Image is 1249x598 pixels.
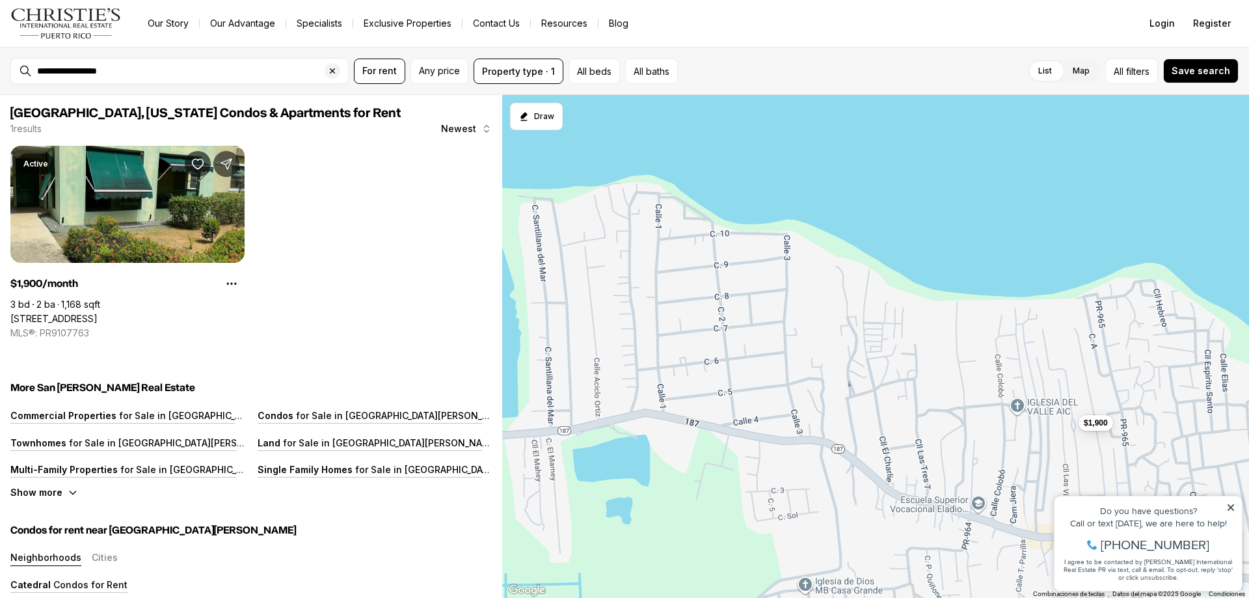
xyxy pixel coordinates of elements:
[258,437,280,448] p: Land
[362,66,397,76] span: For rent
[1185,10,1239,36] button: Register
[353,464,571,475] p: for Sale in [GEOGRAPHIC_DATA][PERSON_NAME]
[293,410,512,421] p: for Sale in [GEOGRAPHIC_DATA][PERSON_NAME]
[1172,66,1230,76] span: Save search
[10,381,492,394] h5: More San [PERSON_NAME] Real Estate
[53,61,162,74] span: [PHONE_NUMBER]
[16,80,185,105] span: I agree to be contacted by [PERSON_NAME] International Real Estate PR via text, call & email. To ...
[10,124,42,134] p: 1 results
[10,410,335,421] a: Commercial Properties for Sale in [GEOGRAPHIC_DATA][PERSON_NAME]
[598,14,639,33] a: Blog
[510,103,563,130] button: Start drawing
[258,410,293,421] p: Condos
[10,579,51,590] p: Catedral
[474,59,563,84] button: Property type · 1
[10,487,78,498] button: Show more
[10,107,401,120] span: [GEOGRAPHIC_DATA], [US_STATE] Condos & Apartments for Rent
[213,151,239,177] button: Share Property
[258,410,512,421] a: Condos for Sale in [GEOGRAPHIC_DATA][PERSON_NAME]
[1028,59,1062,83] label: List
[258,464,571,475] a: Single Family Homes for Sale in [GEOGRAPHIC_DATA][PERSON_NAME]
[1163,59,1239,83] button: Save search
[51,579,128,590] p: Condos for Rent
[92,552,118,566] button: Cities
[200,14,286,33] a: Our Advantage
[1105,59,1158,84] button: Allfilters
[286,14,353,33] a: Specialists
[10,464,336,475] a: Multi-Family Properties for Sale in [GEOGRAPHIC_DATA][PERSON_NAME]
[1079,415,1113,431] button: $1,900
[14,42,188,51] div: Call or text [DATE], we are here to help!
[10,437,285,448] a: Townhomes for Sale in [GEOGRAPHIC_DATA][PERSON_NAME]
[10,313,98,325] a: Km 6.1 187 #8101, LOIZA PR, 00772
[10,410,116,421] p: Commercial Properties
[10,8,122,39] img: logo
[1126,64,1149,78] span: filters
[10,579,128,590] a: Catedral Condos for Rent
[1084,418,1108,428] span: $1,900
[66,437,285,448] p: for Sale in [GEOGRAPHIC_DATA][PERSON_NAME]
[10,464,118,475] p: Multi-Family Properties
[325,59,348,83] button: Clear search input
[1149,18,1175,29] span: Login
[531,14,598,33] a: Resources
[1114,64,1123,78] span: All
[419,66,460,76] span: Any price
[219,271,245,297] button: Property options
[280,437,499,448] p: for Sale in [GEOGRAPHIC_DATA][PERSON_NAME]
[137,14,199,33] a: Our Story
[258,437,499,448] a: Land for Sale in [GEOGRAPHIC_DATA][PERSON_NAME]
[1142,10,1183,36] button: Login
[1062,59,1100,83] label: Map
[258,464,353,475] p: Single Family Homes
[10,437,66,448] p: Townhomes
[410,59,468,84] button: Any price
[463,14,530,33] button: Contact Us
[353,14,462,33] a: Exclusive Properties
[116,410,335,421] p: for Sale in [GEOGRAPHIC_DATA][PERSON_NAME]
[433,116,500,142] button: Newest
[185,151,211,177] button: Save Property: Km 6.1 187 #8101
[10,552,81,566] button: Neighborhoods
[14,29,188,38] div: Do you have questions?
[10,524,492,537] h5: Condos for rent near [GEOGRAPHIC_DATA][PERSON_NAME]
[118,464,336,475] p: for Sale in [GEOGRAPHIC_DATA][PERSON_NAME]
[23,159,48,169] p: Active
[441,124,476,134] span: Newest
[1193,18,1231,29] span: Register
[354,59,405,84] button: For rent
[569,59,620,84] button: All beds
[625,59,678,84] button: All baths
